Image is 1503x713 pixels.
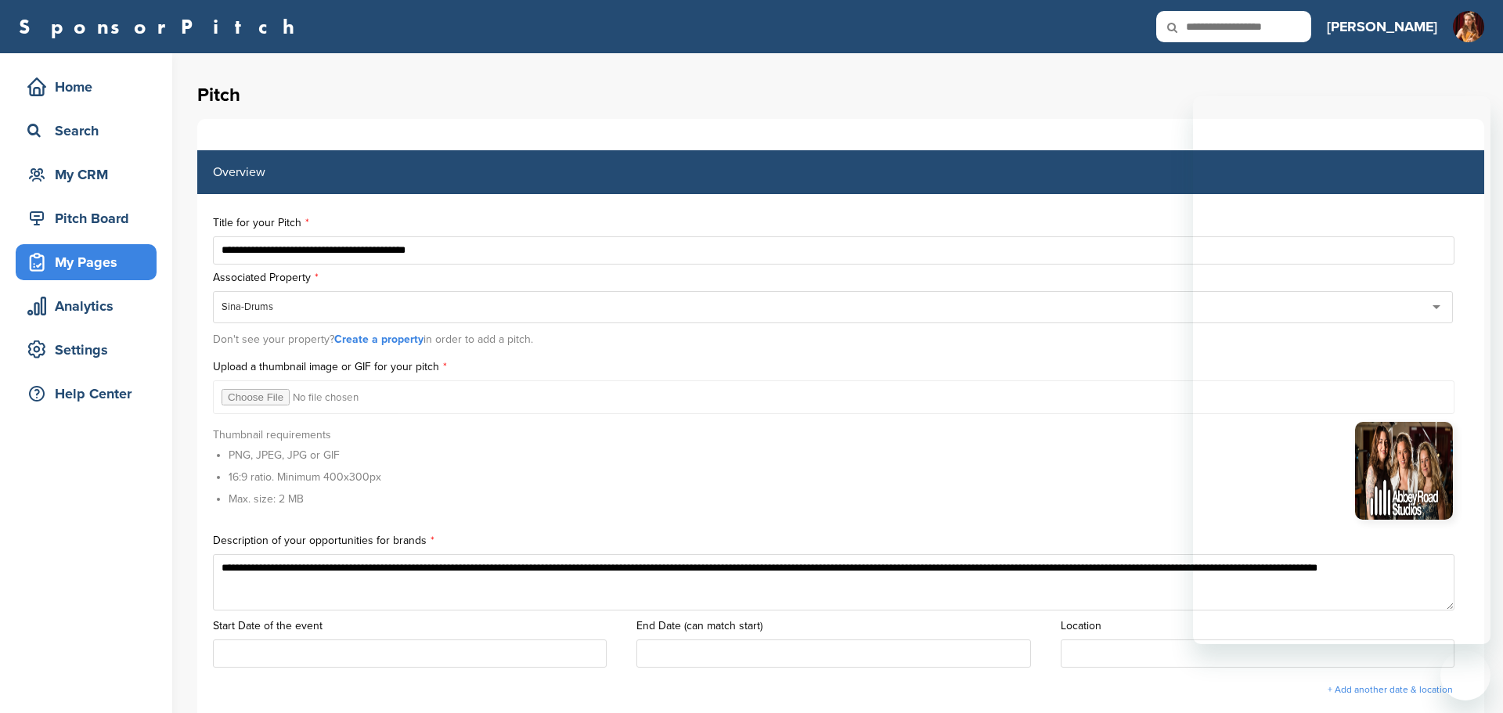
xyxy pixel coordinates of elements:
a: Search [16,113,157,149]
div: Help Center [23,380,157,408]
label: Description of your opportunities for brands [213,535,1469,546]
label: Location [1061,621,1469,632]
h3: [PERSON_NAME] [1327,16,1437,38]
label: End Date (can match start) [636,621,1044,632]
label: Associated Property [213,272,1469,283]
div: Home [23,73,157,101]
a: + Add another date & location [1328,684,1453,695]
img: Sina drums profile pic [1453,11,1484,42]
li: PNG, JPEG, JPG or GIF [229,447,381,463]
a: Create a property [334,333,424,346]
div: Sina-Drums [222,300,273,314]
a: [PERSON_NAME] [1327,9,1437,44]
label: Title for your Pitch [213,218,1469,229]
div: Search [23,117,157,145]
a: My CRM [16,157,157,193]
a: Pitch Board [16,200,157,236]
div: Settings [23,336,157,364]
div: Pitch Board [23,204,157,232]
a: SponsorPitch [19,16,305,37]
a: Help Center [16,376,157,412]
a: Analytics [16,288,157,324]
label: Upload a thumbnail image or GIF for your pitch [213,362,1469,373]
label: Overview [213,166,265,178]
div: Thumbnail requirements [213,429,381,513]
a: My Pages [16,244,157,280]
a: Home [16,69,157,105]
a: Settings [16,332,157,368]
li: 16:9 ratio. Minimum 400x300px [229,469,381,485]
iframe: Button to launch messaging window, conversation in progress [1440,650,1490,700]
label: Start Date of the event [213,621,621,632]
h1: Pitch [197,81,1484,110]
li: Max. size: 2 MB [229,491,381,507]
div: Analytics [23,292,157,320]
div: My CRM [23,160,157,189]
div: My Pages [23,248,157,276]
div: Don't see your property? in order to add a pitch. [213,326,1469,354]
iframe: Messaging window [1193,96,1490,644]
